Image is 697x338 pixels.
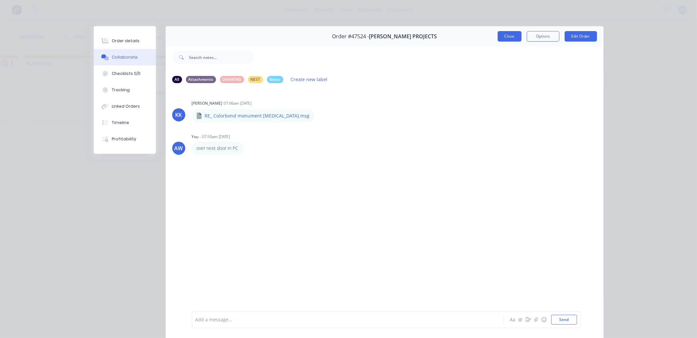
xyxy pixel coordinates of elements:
button: Close [498,31,522,42]
div: All [172,76,182,83]
div: - 07:59am [DATE] [200,134,230,140]
span: Order #47524 - [332,33,369,40]
div: DRAWING [220,76,244,83]
button: Timeline [94,115,156,131]
div: 07:06am [DATE] [224,100,252,106]
div: Attachments [186,76,216,83]
button: ☺ [540,316,548,324]
p: over next door in PC [197,145,239,151]
button: Aa [509,316,517,324]
button: Edit Order [565,31,597,42]
div: Timeline [112,120,129,126]
div: You [192,134,199,140]
button: Checklists 0/0 [94,65,156,82]
div: Collaborate [112,54,138,60]
button: @ [517,316,524,324]
button: Tracking [94,82,156,98]
button: Collaborate [94,49,156,65]
input: Search notes... [189,51,254,64]
div: [PERSON_NAME] [192,100,223,106]
div: Checklists 0/0 [112,71,141,77]
div: Tracking [112,87,130,93]
button: Order details [94,33,156,49]
div: AW [174,144,183,152]
span: [PERSON_NAME] PROJECTS [369,33,437,40]
div: KK [175,111,182,119]
div: NEST [248,76,263,83]
button: Linked Orders [94,98,156,115]
div: Notes [267,76,283,83]
div: Profitability [112,136,136,142]
p: RE_ Colorbond monument [MEDICAL_DATA].msg [205,113,310,119]
div: Linked Orders [112,103,140,109]
button: Profitability [94,131,156,147]
div: Order details [112,38,140,44]
button: Create new label [287,75,331,84]
button: Send [551,315,577,325]
button: Options [527,31,559,42]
